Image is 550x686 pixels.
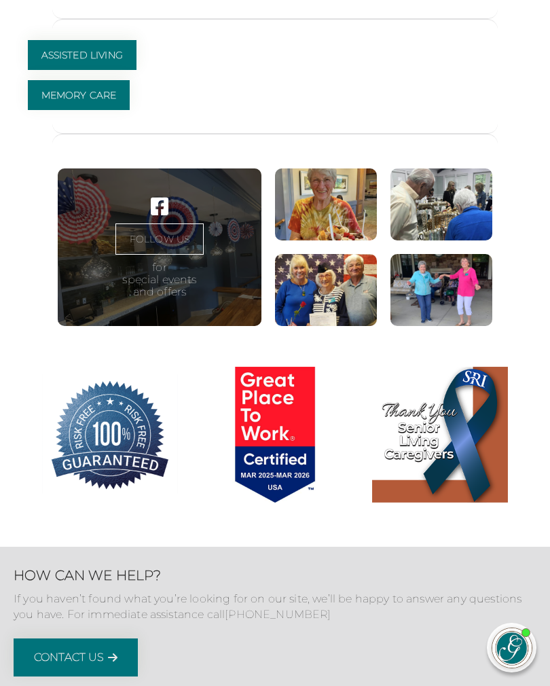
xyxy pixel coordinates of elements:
[281,425,536,610] iframe: iframe
[14,567,536,583] h2: How Can We Help?
[358,367,523,507] a: Thank You Senior Living Caregivers
[28,367,193,507] a: 100% Risk Free Guarantee
[122,261,196,297] p: for special events and offers
[42,367,178,503] img: 100% Risk Free Guarantee
[492,628,532,668] img: avatar
[28,80,130,110] a: Memory Care
[115,223,204,255] a: FOLLOW US
[225,608,331,621] a: [PHONE_NUMBER]
[14,592,536,622] p: If you haven’t found what you’re looking for on our site, we’ll be happy to answer any questions ...
[151,196,168,217] a: Visit our ' . $platform_name . ' page
[372,367,508,503] img: Thank You Senior Living Caregivers
[207,367,343,503] img: Great Place to Work
[14,638,138,676] a: Contact Us
[193,367,358,507] a: Great Place to Work
[28,40,136,70] a: Assisted Living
